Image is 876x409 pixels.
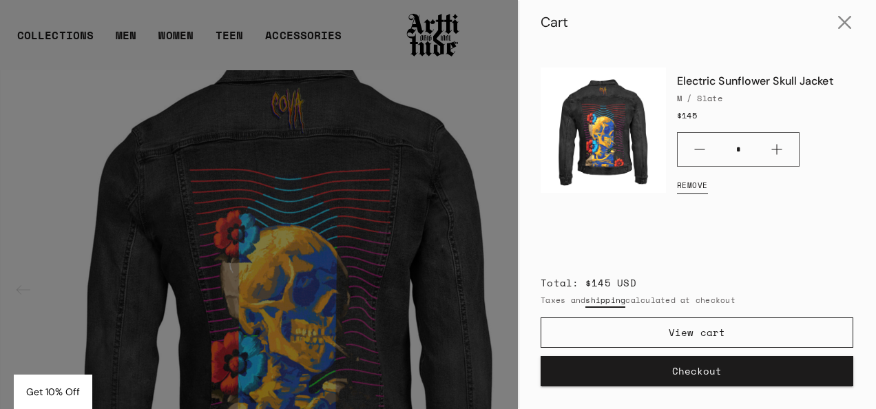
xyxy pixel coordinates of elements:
div: Cart [541,14,568,31]
button: Close cart [828,6,862,39]
a: Remove [677,172,708,200]
button: Plus [755,133,799,166]
span: $145 USD [585,275,636,290]
span: Get 10% Off [26,386,80,398]
small: Taxes and calculated at checkout [541,294,853,306]
span: Total: [541,275,579,290]
a: Electric Sunflower Skull Jacket [677,67,853,90]
a: shipping [585,294,625,306]
span: $145 [677,109,698,121]
div: M / Slate [677,92,853,104]
a: View cart [541,317,853,348]
input: Quantity [722,138,755,161]
button: Checkout with Shipping Protection included for an additional fee as listed above [541,356,853,386]
button: Minus [678,133,722,166]
div: Get 10% Off [14,375,92,409]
